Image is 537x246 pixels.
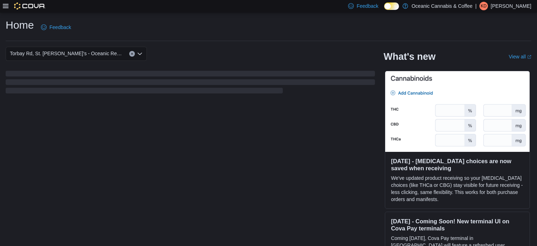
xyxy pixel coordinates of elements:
[384,2,399,10] input: Dark Mode
[412,2,473,10] p: Oceanic Cannabis & Coffee
[383,51,435,62] h2: What's new
[6,18,34,32] h1: Home
[475,2,477,10] p: |
[14,2,46,10] img: Cova
[129,51,135,57] button: Clear input
[357,2,378,10] span: Feedback
[527,55,531,59] svg: External link
[391,158,524,172] h3: [DATE] - [MEDICAL_DATA] choices are now saved when receiving
[137,51,143,57] button: Open list of options
[391,218,524,232] h3: [DATE] - Coming Soon! New terminal UI on Cova Pay terminals
[10,49,122,58] span: Torbay Rd, St. [PERSON_NAME]'s - Oceanic Releaf
[391,175,524,203] p: We've updated product receiving so your [MEDICAL_DATA] choices (like THCa or CBG) stay visible fo...
[6,72,375,95] span: Loading
[481,2,487,10] span: KD
[49,24,71,31] span: Feedback
[509,54,531,59] a: View allExternal link
[491,2,531,10] p: [PERSON_NAME]
[38,20,74,34] a: Feedback
[479,2,488,10] div: Kim Dixon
